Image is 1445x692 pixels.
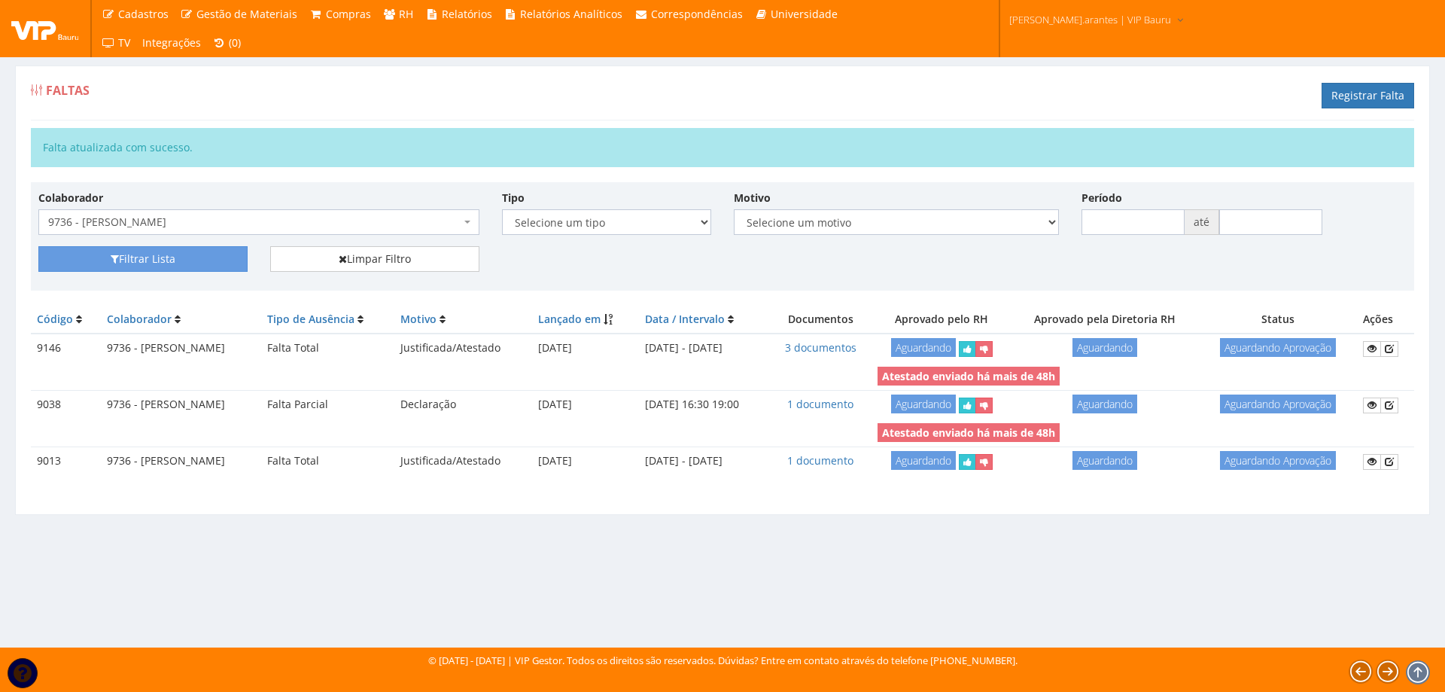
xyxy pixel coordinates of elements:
[428,654,1018,668] div: © [DATE] - [DATE] | VIP Gestor. Todos os direitos são reservados. Dúvidas? Entre em contato atrav...
[118,35,130,50] span: TV
[38,209,479,235] span: 9736 - THAINA DE MORAIS SIQUEIRA
[1220,338,1336,357] span: Aguardando Aprovação
[399,7,413,21] span: RH
[891,395,956,413] span: Aguardando
[261,447,394,475] td: Falta Total
[394,447,532,475] td: Justificada/Atestado
[267,312,354,326] a: Tipo de Ausência
[101,334,261,363] td: 9736 - [PERSON_NAME]
[394,391,532,419] td: Declaração
[1200,306,1357,334] th: Status
[261,334,394,363] td: Falta Total
[326,7,371,21] span: Compras
[38,246,248,272] button: Filtrar Lista
[538,312,601,326] a: Lançado em
[1220,395,1336,413] span: Aguardando Aprovação
[46,82,90,99] span: Faltas
[101,447,261,475] td: 9736 - [PERSON_NAME]
[639,391,769,419] td: [DATE] 16:30 19:00
[270,246,479,272] a: Limpar Filtro
[1072,395,1137,413] span: Aguardando
[785,340,856,355] a: 3 documentos
[1009,12,1171,27] span: [PERSON_NAME].arantes | VIP Bauru
[891,338,956,357] span: Aguardando
[1072,338,1137,357] span: Aguardando
[107,312,172,326] a: Colaborador
[787,397,853,411] a: 1 documento
[532,334,638,363] td: [DATE]
[882,369,1055,383] strong: Atestado enviado há mais de 48h
[891,451,956,470] span: Aguardando
[261,391,394,419] td: Falta Parcial
[769,306,872,334] th: Documentos
[37,312,73,326] a: Código
[882,425,1055,440] strong: Atestado enviado há mais de 48h
[1185,209,1219,235] span: até
[771,7,838,21] span: Universidade
[1357,306,1414,334] th: Ações
[1081,191,1122,206] label: Período
[31,334,101,363] td: 9146
[532,447,638,475] td: [DATE]
[31,391,101,419] td: 9038
[442,7,492,21] span: Relatórios
[520,7,622,21] span: Relatórios Analíticos
[502,191,525,206] label: Tipo
[400,312,437,326] a: Motivo
[734,191,771,206] label: Motivo
[31,128,1414,167] div: Falta atualizada com sucesso.
[532,391,638,419] td: [DATE]
[872,306,1010,334] th: Aprovado pelo RH
[38,191,103,206] label: Colaborador
[196,7,297,21] span: Gestão de Materiais
[1322,83,1414,108] a: Registrar Falta
[1220,451,1336,470] span: Aguardando Aprovação
[1011,306,1200,334] th: Aprovado pela Diretoria RH
[118,7,169,21] span: Cadastros
[229,35,241,50] span: (0)
[48,215,461,230] span: 9736 - THAINA DE MORAIS SIQUEIRA
[651,7,743,21] span: Correspondências
[136,29,207,57] a: Integrações
[787,453,853,468] a: 1 documento
[207,29,248,57] a: (0)
[394,334,532,363] td: Justificada/Atestado
[142,35,201,50] span: Integrações
[639,447,769,475] td: [DATE] - [DATE]
[11,17,79,40] img: logo
[31,447,101,475] td: 9013
[639,334,769,363] td: [DATE] - [DATE]
[645,312,725,326] a: Data / Intervalo
[96,29,136,57] a: TV
[1072,451,1137,470] span: Aguardando
[101,391,261,419] td: 9736 - [PERSON_NAME]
